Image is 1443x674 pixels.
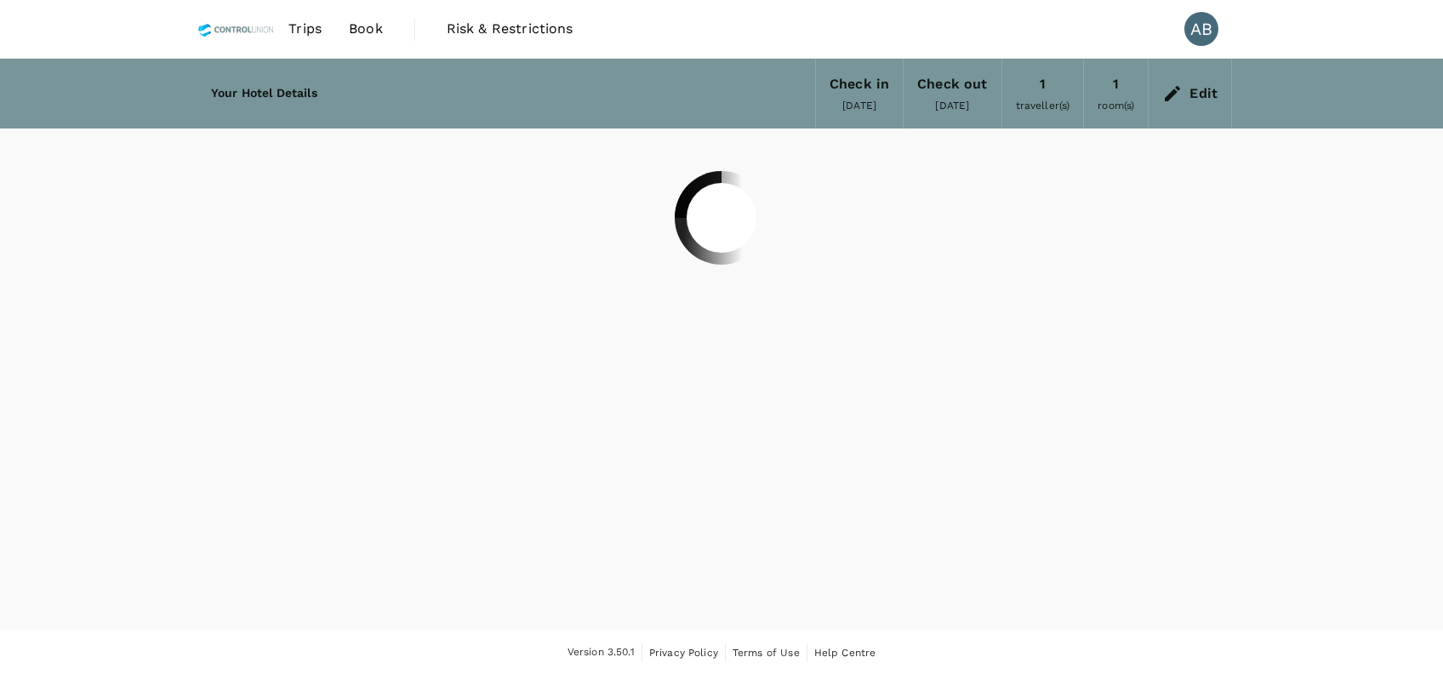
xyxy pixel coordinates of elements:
[447,19,573,39] span: Risk & Restrictions
[1184,12,1218,46] div: AB
[733,647,800,659] span: Terms of Use
[197,10,275,48] img: Control Union Malaysia Sdn. Bhd.
[814,643,876,662] a: Help Centre
[842,100,876,111] span: [DATE]
[288,19,322,39] span: Trips
[1040,72,1046,96] div: 1
[814,647,876,659] span: Help Centre
[917,72,987,96] div: Check out
[649,643,718,662] a: Privacy Policy
[1098,100,1134,111] span: room(s)
[568,644,635,661] span: Version 3.50.1
[1113,72,1119,96] div: 1
[1016,100,1070,111] span: traveller(s)
[211,84,317,103] h6: Your Hotel Details
[830,72,889,96] div: Check in
[1189,82,1218,106] div: Edit
[649,647,718,659] span: Privacy Policy
[935,100,969,111] span: [DATE]
[349,19,383,39] span: Book
[733,643,800,662] a: Terms of Use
